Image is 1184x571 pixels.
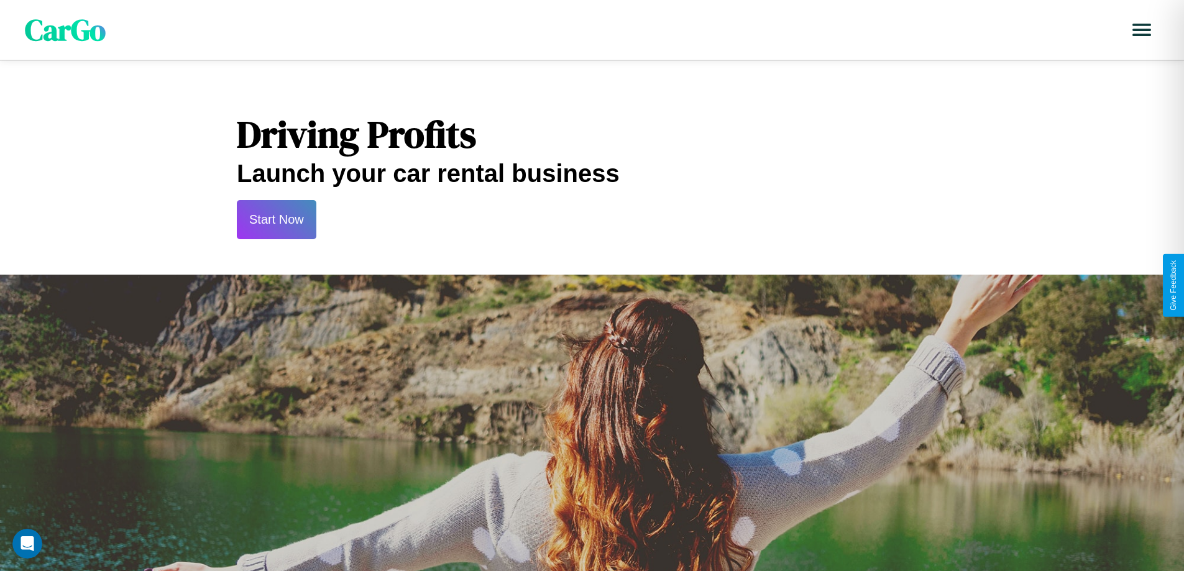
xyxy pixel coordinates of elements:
[237,160,947,188] h2: Launch your car rental business
[237,109,947,160] h1: Driving Profits
[25,9,106,50] span: CarGo
[237,200,316,239] button: Start Now
[1169,260,1178,311] div: Give Feedback
[12,529,42,559] iframe: Intercom live chat
[1124,12,1159,47] button: Open menu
